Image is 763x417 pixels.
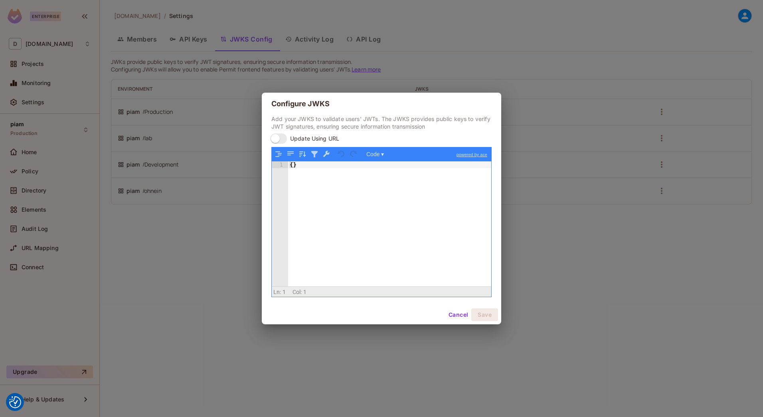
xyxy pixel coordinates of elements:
button: Save [471,308,498,321]
span: 1 [283,289,286,295]
button: Cancel [445,308,471,321]
p: Add your JWKS to validate users' JWTs. The JWKS provides public keys to verify JWT signatures, en... [271,115,492,130]
button: Code ▾ [364,149,387,159]
img: Revisit consent button [9,396,21,408]
button: Consent Preferences [9,396,21,408]
button: JSON-Daten verdichten, alle Leerzeichen entfernen (Strg+Umschalt+\) [285,149,296,159]
div: 1 [272,161,288,168]
button: JSON-Daten mit korrekter Einrückung und Zeilenvorschüben formatieren (Strg+\) [273,149,284,159]
button: Wiederholen (Strg+Umschalt+Z) [348,149,359,159]
span: 1 [303,289,306,295]
span: Ln: [273,289,281,295]
button: JSON reparieren: Anführungszeichen und Escape-Zeichen korrigieren, Kommentare und JSONP-Notation ... [321,149,332,159]
button: Letzte Aktion rückgängig machen (Strg+Z) [336,149,347,159]
span: Col: [293,289,302,295]
button: Inhalte filtern, sortieren oder transformieren [309,149,320,159]
h2: Configure JWKS [262,93,501,115]
button: Inhalt sortieren [297,149,308,159]
span: Update Using URL [290,135,339,142]
a: powered by ace [453,147,491,162]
